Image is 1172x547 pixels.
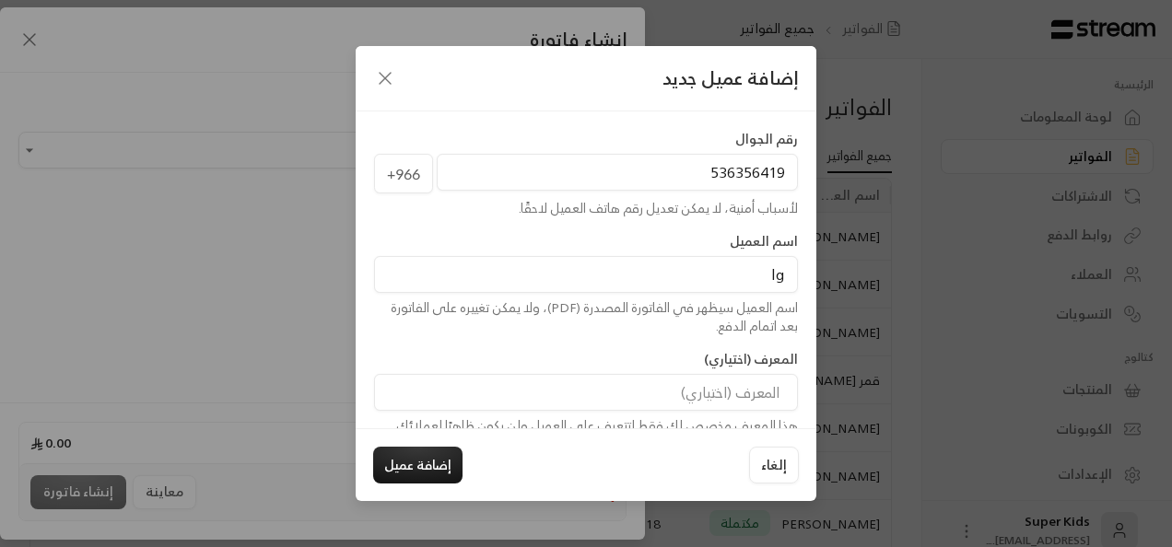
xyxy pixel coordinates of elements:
[735,130,798,148] label: رقم الجوال
[749,447,799,483] button: إلغاء
[374,256,798,293] input: اسم العميل
[662,64,798,92] span: إضافة عميل جديد
[374,416,798,435] div: هذا المعرف مخصص لك فقط لتتعرف على العميل ولن يكون ظاهرًا لعملائك.
[374,199,798,217] div: لأسباب أمنية، لا يمكن تعديل رقم هاتف العميل لاحقًا.
[373,447,463,483] button: إضافة عميل
[704,350,798,368] label: المعرف (اختياري)
[374,154,433,194] span: +966
[374,298,798,335] div: اسم العميل سيظهر في الفاتورة المصدرة (PDF)، ولا يمكن تغييره على الفاتورة بعد اتمام الدفع.
[374,374,798,411] input: المعرف (اختياري)
[730,232,798,250] label: اسم العميل
[437,154,798,191] input: رقم الجوال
